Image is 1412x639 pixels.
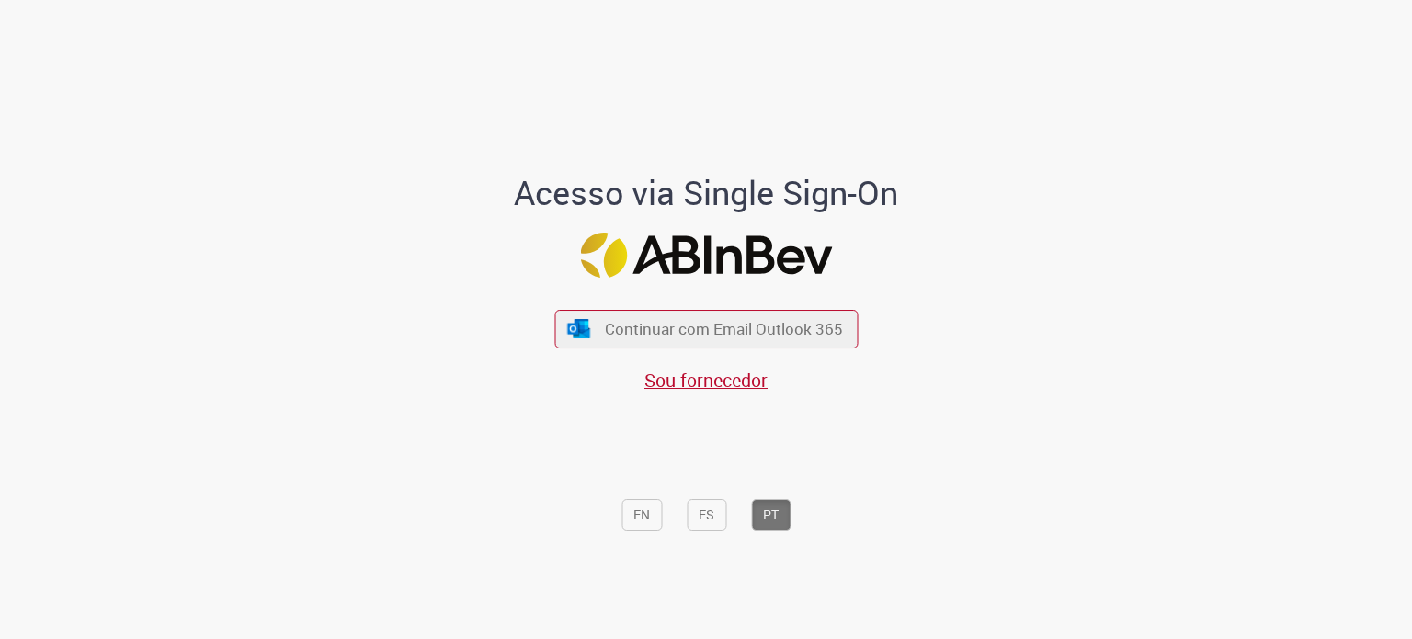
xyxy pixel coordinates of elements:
button: ES [687,499,726,531]
a: Sou fornecedor [644,368,768,393]
button: EN [621,499,662,531]
button: PT [751,499,791,531]
h1: Acesso via Single Sign-On [451,175,962,211]
button: ícone Azure/Microsoft 360 Continuar com Email Outlook 365 [554,310,858,348]
img: ícone Azure/Microsoft 360 [566,319,592,338]
span: Continuar com Email Outlook 365 [605,318,843,339]
img: Logo ABInBev [580,233,832,278]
